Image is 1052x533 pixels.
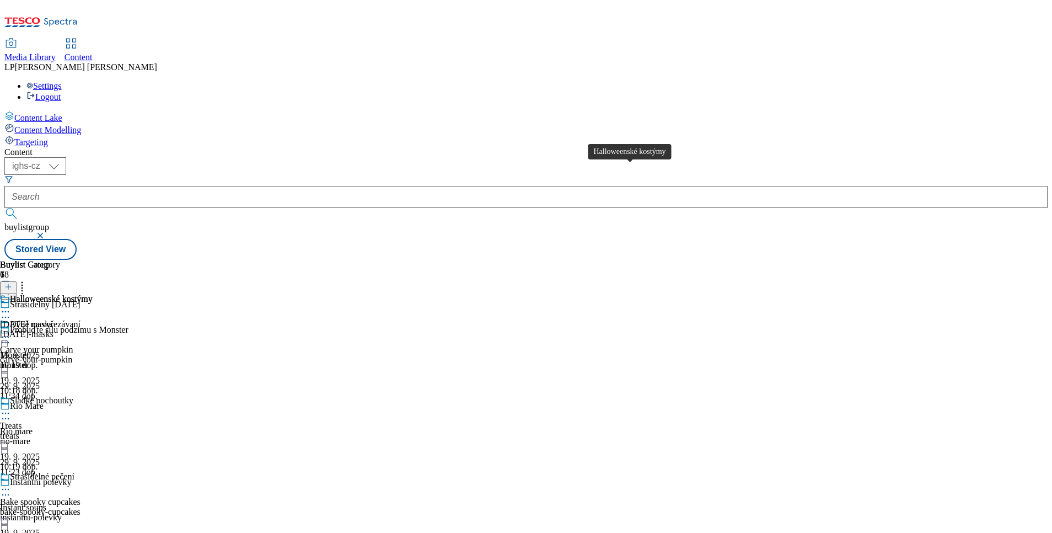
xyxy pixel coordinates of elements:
[14,113,62,122] span: Content Lake
[10,294,93,304] div: Halloweenské kostýmy
[4,175,13,184] svg: Search Filters
[10,472,74,482] div: Strašidelné pečení
[4,39,56,62] a: Media Library
[4,135,1048,147] a: Targeting
[10,396,73,406] div: Sladké pochoutky
[4,123,1048,135] a: Content Modelling
[14,125,81,135] span: Content Modelling
[4,186,1048,208] input: Search
[4,222,49,232] span: buylistgroup
[4,111,1048,123] a: Content Lake
[65,52,93,62] span: Content
[26,92,61,102] a: Logout
[4,147,1048,157] div: Content
[15,62,157,72] span: [PERSON_NAME] [PERSON_NAME]
[4,62,15,72] span: LP
[14,137,48,147] span: Targeting
[26,81,62,90] a: Settings
[4,52,56,62] span: Media Library
[65,39,93,62] a: Content
[10,325,128,335] div: Probuďte sílu podzimu s Monster
[4,239,77,260] button: Stored View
